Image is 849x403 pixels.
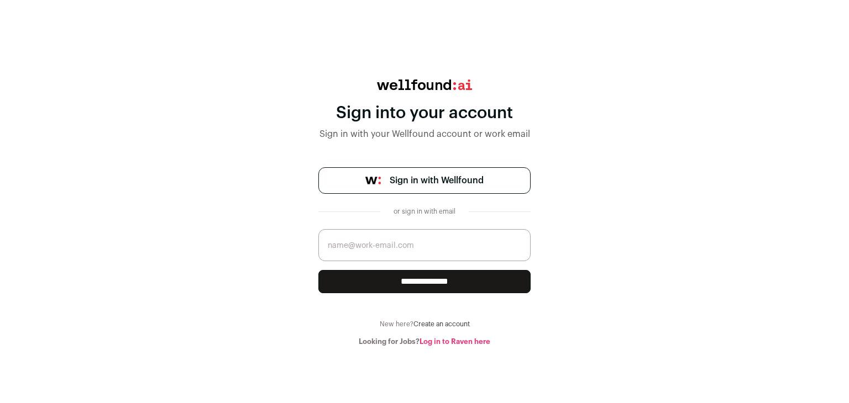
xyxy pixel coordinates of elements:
[390,174,484,187] span: Sign in with Wellfound
[318,320,531,328] div: New here?
[413,321,470,327] a: Create an account
[318,167,531,194] a: Sign in with Wellfound
[318,337,531,346] div: Looking for Jobs?
[365,177,381,184] img: wellfound-symbol-flush-black-fb3c872781a75f747ccb3a119075da62bfe97bd399995f84a933054e44a575c4.png
[420,338,490,345] a: Log in to Raven here
[318,103,531,123] div: Sign into your account
[389,207,460,216] div: or sign in with email
[318,229,531,261] input: name@work-email.com
[318,128,531,141] div: Sign in with your Wellfound account or work email
[377,79,472,90] img: wellfound:ai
